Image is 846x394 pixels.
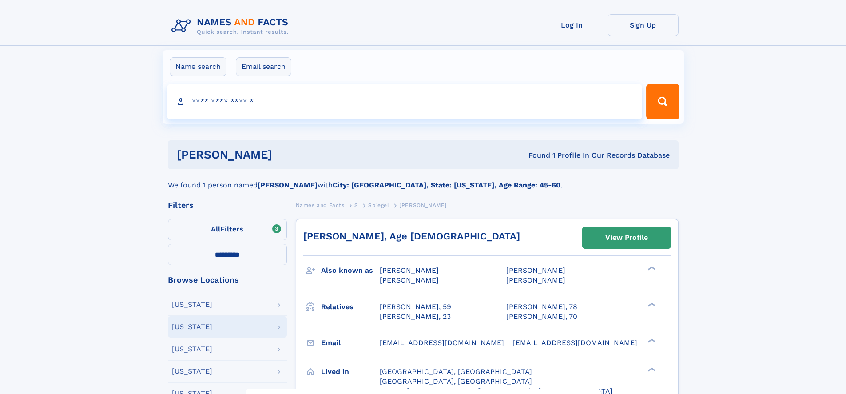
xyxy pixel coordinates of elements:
[321,263,380,278] h3: Also known as
[506,266,565,275] span: [PERSON_NAME]
[380,266,439,275] span: [PERSON_NAME]
[368,202,389,208] span: Spiegel
[172,323,212,330] div: [US_STATE]
[646,266,656,271] div: ❯
[380,377,532,386] span: [GEOGRAPHIC_DATA], [GEOGRAPHIC_DATA]
[168,14,296,38] img: Logo Names and Facts
[506,312,577,322] a: [PERSON_NAME], 70
[646,84,679,119] button: Search Button
[513,338,637,347] span: [EMAIL_ADDRESS][DOMAIN_NAME]
[172,368,212,375] div: [US_STATE]
[646,366,656,372] div: ❯
[506,276,565,284] span: [PERSON_NAME]
[536,14,608,36] a: Log In
[211,225,220,233] span: All
[321,335,380,350] h3: Email
[236,57,291,76] label: Email search
[380,338,504,347] span: [EMAIL_ADDRESS][DOMAIN_NAME]
[172,346,212,353] div: [US_STATE]
[168,219,287,240] label: Filters
[380,276,439,284] span: [PERSON_NAME]
[380,312,451,322] a: [PERSON_NAME], 23
[321,299,380,314] h3: Relatives
[354,202,358,208] span: S
[646,338,656,343] div: ❯
[608,14,679,36] a: Sign Up
[400,151,670,160] div: Found 1 Profile In Our Records Database
[172,301,212,308] div: [US_STATE]
[333,181,560,189] b: City: [GEOGRAPHIC_DATA], State: [US_STATE], Age Range: 45-60
[354,199,358,211] a: S
[583,227,671,248] a: View Profile
[368,199,389,211] a: Spiegel
[321,364,380,379] h3: Lived in
[380,302,451,312] a: [PERSON_NAME], 59
[506,302,577,312] a: [PERSON_NAME], 78
[167,84,643,119] input: search input
[646,302,656,307] div: ❯
[399,202,447,208] span: [PERSON_NAME]
[170,57,226,76] label: Name search
[303,231,520,242] a: [PERSON_NAME], Age [DEMOGRAPHIC_DATA]
[380,367,532,376] span: [GEOGRAPHIC_DATA], [GEOGRAPHIC_DATA]
[296,199,345,211] a: Names and Facts
[258,181,318,189] b: [PERSON_NAME]
[605,227,648,248] div: View Profile
[168,201,287,209] div: Filters
[177,149,401,160] h1: [PERSON_NAME]
[168,169,679,191] div: We found 1 person named with .
[168,276,287,284] div: Browse Locations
